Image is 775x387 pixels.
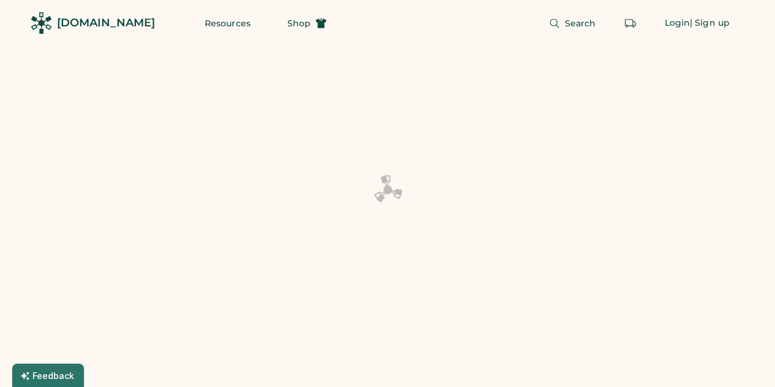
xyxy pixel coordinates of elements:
button: Retrieve an order [618,11,643,36]
span: Shop [287,19,311,28]
div: Login [665,17,690,29]
button: Resources [190,11,265,36]
img: Rendered Logo - Screens [31,12,52,34]
div: [DOMAIN_NAME] [57,15,155,31]
img: Platens-Black-Loader-Spin-rich%20black.webp [373,174,403,205]
button: Shop [273,11,341,36]
div: | Sign up [690,17,730,29]
button: Search [534,11,611,36]
span: Search [565,19,596,28]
